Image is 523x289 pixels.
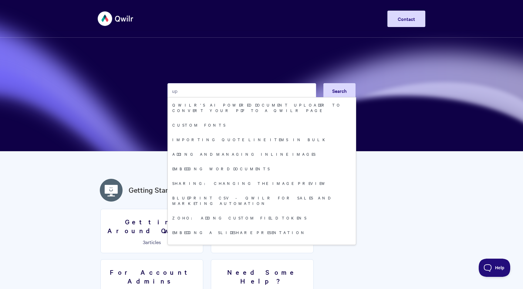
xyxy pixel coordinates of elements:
[168,132,356,147] a: Importing quote line items in bulk
[104,239,199,245] p: articles
[479,259,511,277] iframe: Toggle Customer Support
[168,117,356,132] a: Custom fonts
[168,147,356,161] a: Adding and managing inline images
[168,97,356,117] a: Qwilr's AI Powered Document Uploader to Convert your PDF to a Qwilr Page
[168,161,356,176] a: Embedding Word Documents
[387,11,425,27] a: Contact
[323,83,356,98] button: Search
[215,268,310,285] h3: Need Some Help?
[100,209,203,253] a: Getting Around Qwilr 3articles
[168,176,356,190] a: Sharing: Changing the Image Preview
[167,83,316,98] input: Search the knowledge base
[168,210,356,225] a: Zoho: Adding Custom Field Tokens
[104,217,199,235] h3: Getting Around Qwilr
[168,190,356,210] a: Blueprint CSV - Qwilr for sales and marketing automation
[104,268,199,285] h3: For Account Admins
[129,185,179,195] a: Getting Started
[168,225,356,240] a: Embedding a SlideShare presentation
[168,240,356,260] a: Adding branding (colors & fonts) to your account
[98,7,134,30] img: Qwilr Help Center
[332,87,347,94] span: Search
[143,239,145,245] span: 3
